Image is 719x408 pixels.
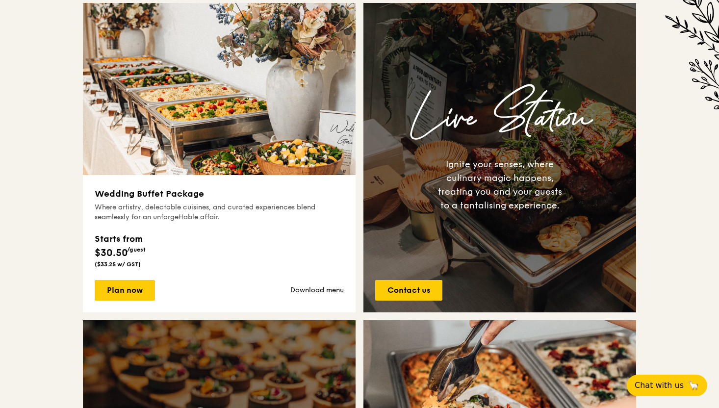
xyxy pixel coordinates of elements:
[627,375,707,396] button: Chat with us🦙
[375,280,442,301] a: Contact us
[95,232,146,260] div: $30.50
[127,246,146,253] span: /guest
[83,3,356,175] img: grain-wedding-buffet-package-thumbnail.jpg
[688,380,699,391] span: 🦙
[95,203,344,222] div: Where artistry, delectable cuisines, and curated experiences blend seamlessly for an unforgettabl...
[635,380,684,391] span: Chat with us
[290,285,344,295] a: Download menu
[95,187,344,201] h3: Wedding Buffet Package
[434,157,565,212] div: Ignite your senses, where culinary magic happens, treating you and your guests to a tantalising e...
[95,260,146,268] div: ($33.25 w/ GST)
[95,280,155,301] a: Plan now
[95,232,146,246] div: Starts from
[371,87,628,150] h3: Live Station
